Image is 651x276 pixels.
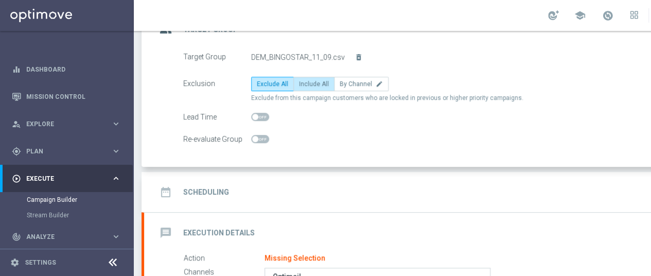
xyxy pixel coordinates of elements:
[156,223,175,242] i: message
[27,196,107,204] a: Campaign Builder
[183,50,251,64] div: Target Group
[12,147,111,156] div: Plan
[183,77,251,91] div: Exclusion
[11,233,121,241] button: track_changes Analyze keyboard_arrow_right
[111,119,121,129] i: keyboard_arrow_right
[340,80,372,88] span: By Channel
[251,51,345,62] div: DEM_BINGOSTAR_11_09.csv
[299,80,329,88] span: Include All
[111,146,121,156] i: keyboard_arrow_right
[26,176,111,182] span: Execute
[251,94,523,102] span: Exclude from this campaign customers who are locked in previous or higher priority campaigns.
[12,65,21,74] i: equalizer
[183,228,255,238] h2: Execution Details
[257,80,288,88] span: Exclude All
[354,53,363,69] button: delete_forever
[12,56,121,83] div: Dashboard
[11,147,121,156] button: gps_fixed Plan keyboard_arrow_right
[12,119,21,129] i: person_search
[12,174,111,183] div: Execute
[12,147,21,156] i: gps_fixed
[265,254,325,263] div: Missing Selection
[111,174,121,183] i: keyboard_arrow_right
[111,232,121,242] i: keyboard_arrow_right
[26,121,111,127] span: Explore
[12,232,21,242] i: track_changes
[11,175,121,183] button: play_circle_outline Execute keyboard_arrow_right
[10,258,20,267] i: settings
[12,232,111,242] div: Analyze
[26,234,111,240] span: Analyze
[11,120,121,128] button: person_search Explore keyboard_arrow_right
[12,83,121,110] div: Mission Control
[355,53,363,61] i: delete_forever
[26,83,121,110] a: Mission Control
[12,119,111,129] div: Explore
[26,56,121,83] a: Dashboard
[27,208,133,223] div: Stream Builder
[183,187,229,197] h2: Scheduling
[27,211,107,219] a: Stream Builder
[184,254,265,263] label: Action
[376,80,383,88] i: edit
[11,65,121,74] button: equalizer Dashboard
[27,192,133,208] div: Campaign Builder
[183,132,251,147] div: Re-evaluate Group
[12,174,21,183] i: play_circle_outline
[183,110,251,125] div: Lead Time
[26,148,111,154] span: Plan
[11,93,121,101] button: Mission Control
[574,10,586,21] span: school
[25,260,56,266] a: Settings
[156,183,175,201] i: date_range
